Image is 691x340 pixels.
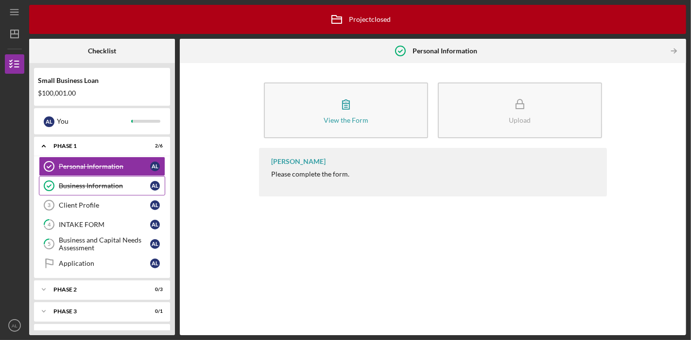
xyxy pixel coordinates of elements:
div: [PERSON_NAME] [271,158,326,165]
a: 4INTAKE FORMAL [39,215,165,234]
a: ApplicationAL [39,254,165,273]
div: Phase 3 [53,308,138,314]
div: $100,001.00 [38,89,166,97]
div: Personal Information [59,162,150,170]
div: 0 / 3 [145,287,163,292]
div: Client Profile [59,201,150,209]
div: A L [150,162,160,171]
div: Small Business Loan [38,77,166,84]
a: Personal InformationAL [39,157,165,176]
div: A L [150,200,160,210]
div: Upload [509,116,531,124]
a: Business InformationAL [39,176,165,195]
a: 5Business and Capital Needs AssessmentAL [39,234,165,254]
tspan: 3 [48,202,51,208]
a: 3Client ProfileAL [39,195,165,215]
div: A L [150,259,160,268]
tspan: 4 [48,222,51,228]
div: Phase 2 [53,287,138,292]
div: A L [150,181,160,191]
div: Business and Capital Needs Assessment [59,236,150,252]
button: View the Form [264,82,428,138]
button: AL [5,316,24,335]
div: 2 / 6 [145,143,163,149]
tspan: 5 [48,241,51,247]
div: You [57,113,131,130]
b: Checklist [88,47,116,55]
div: 0 / 1 [145,308,163,314]
div: A L [44,116,54,127]
div: Phase 1 [53,143,138,149]
div: A L [150,220,160,229]
div: View the Form [324,116,368,124]
b: Personal Information [413,47,477,55]
button: Upload [438,82,602,138]
div: Project closed [325,7,391,32]
div: Application [59,259,150,267]
div: INTAKE FORM [59,221,150,228]
text: AL [12,323,17,328]
div: A L [150,239,160,249]
div: Please complete the form. [271,170,349,178]
div: Business Information [59,182,150,190]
